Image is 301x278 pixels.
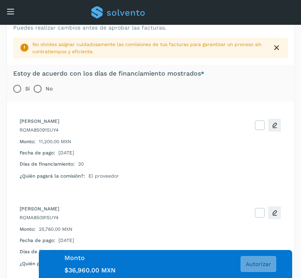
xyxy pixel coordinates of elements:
[20,226,36,233] span: Monto:
[78,248,84,255] span: 30
[246,261,271,267] span: Autorizar
[20,248,75,255] span: Días de financiamiento:
[20,150,55,156] p: Fecha de pago:
[58,238,74,243] p: [DATE]
[13,70,204,78] label: Estoy de acuerdo con los días de financiamiento mostrados
[20,172,85,180] span: ¿Quién pagará la comisión?:
[32,41,265,55] div: No olvides asignar cuidadosamente las comisiones de tus facturas para garantizar un proceso sin c...
[20,118,59,124] p: [PERSON_NAME]
[20,215,59,220] p: ROMA850915UY4
[46,81,53,97] label: No
[88,172,119,180] span: El proveedor
[20,127,59,133] p: ROMA850915UY4
[241,256,276,272] button: Autorizar
[78,160,84,168] span: 30
[13,24,167,31] p: Puedes realizar cambios antes de aprobar las facturas.
[20,238,55,243] p: Fecha de pago:
[20,260,85,267] span: ¿Quién pagará la comisión?:
[39,226,72,233] span: 25,760.00 MXN
[20,206,59,212] p: [PERSON_NAME]
[64,254,85,262] label: Monto
[64,266,116,274] span: $36,960.00 MXN
[20,138,36,145] span: Monto:
[58,150,74,156] p: [DATE]
[39,138,71,145] span: 11,200.00 MXN
[20,160,75,168] span: Días de financiamiento:
[25,81,30,97] label: Sí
